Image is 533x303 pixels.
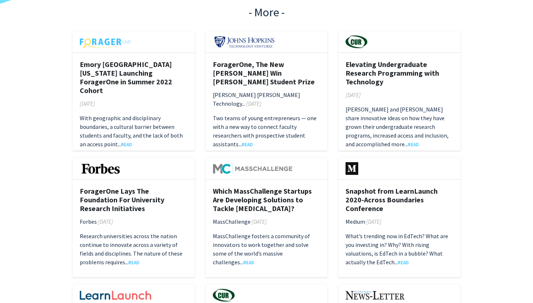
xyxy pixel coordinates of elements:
p: Medium [346,217,453,226]
img: cur.png [213,289,235,302]
span: · [365,218,366,225]
span: [DATE] [366,218,381,225]
h5: Which MassChallenge Startups Are Developing Solutions to Tackle [MEDICAL_DATA]? [213,187,321,213]
span: [DATE] [98,218,113,225]
h5: Snapshot from LearnLaunch 2020-Across Boundaries Conference [346,187,453,213]
p: MassChallenge [213,217,321,226]
span: · [245,100,246,107]
a: Opens in a new tab [242,142,253,147]
p: MassChallenge fosters a community of innovators to work together and solve some of the world’s ma... [213,232,321,266]
h5: Emory [GEOGRAPHIC_DATA][US_STATE] Launching ForagerOne in Summer 2022 Cohort [80,60,187,95]
h3: - More - [73,5,460,19]
img: JHTV.png [213,35,276,48]
img: forbes.png [80,163,121,174]
img: cur.png [346,35,367,48]
a: Opens in a new tab [128,260,139,265]
a: Opens in a new tab [243,260,254,265]
iframe: Chat [5,270,31,298]
h5: ForagerOne Lays The Foundation For University Research Initiatives [80,187,187,213]
p: [PERSON_NAME] and [PERSON_NAME] share innovative ideas on how they have grown their undergraduate... [346,105,453,148]
span: [DATE] [80,100,95,107]
span: [DATE] [346,91,361,98]
span: [DATE] [246,100,261,107]
p: [PERSON_NAME] [PERSON_NAME] Technology... [213,91,321,108]
a: Opens in a new tab [408,142,419,147]
span: [DATE] [252,218,267,225]
p: With geographic and disciplinary boundaries, a cultural barrier between students and faculty, and... [80,114,187,148]
img: medium.png [346,162,358,175]
img: JHU_Newsletter.png [346,291,405,300]
span: · [251,218,252,225]
p: Forbes [80,217,187,226]
p: What’s trending now in EdTech? What are you investing in? Why? With rising valuations, is EdTech ... [346,232,453,266]
a: Opens in a new tab [398,260,409,265]
h5: ForagerOne, The New [PERSON_NAME] Win [PERSON_NAME] Student Prize [213,60,321,86]
a: Opens in a new tab [121,142,132,147]
img: foragerone-logo.png [80,35,131,48]
img: MassChallenge.png [213,163,293,174]
p: Research universities across the nation continue to innovate across a variety of fields and disci... [80,232,187,266]
img: learn_launch.png [80,291,151,300]
h5: Elevating Undergraduate Research Programming with Technology [346,60,453,86]
p: Two teams of young entrepreneurs — one with a new way to connect faculty researchers with prospec... [213,114,321,148]
span: · [97,218,98,225]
